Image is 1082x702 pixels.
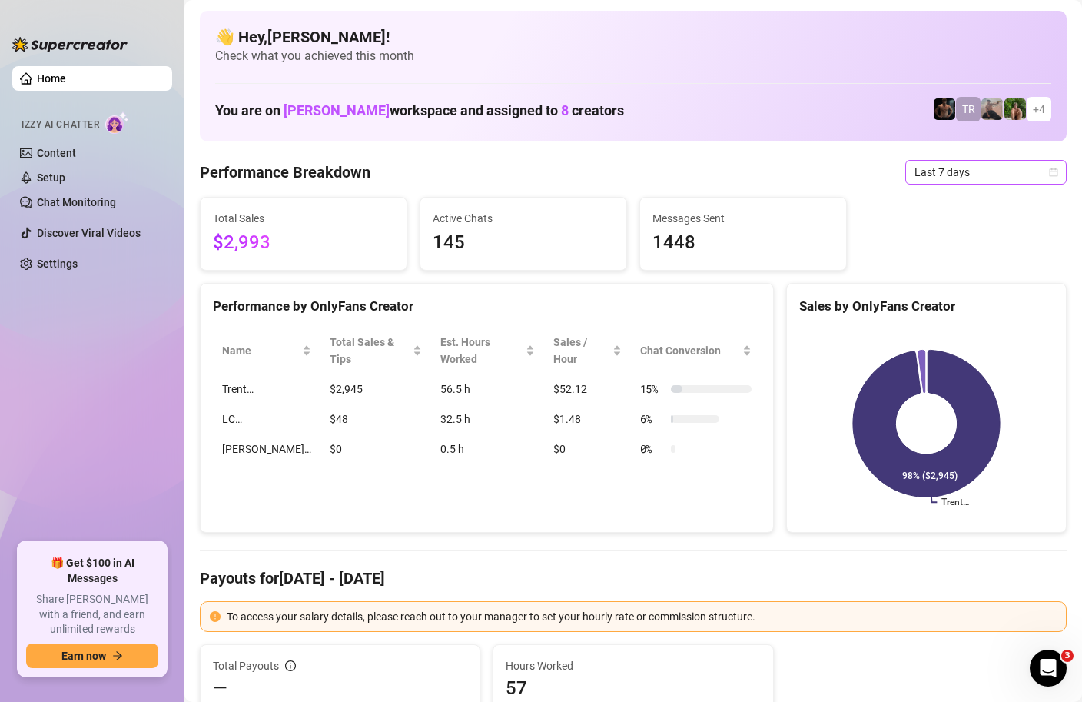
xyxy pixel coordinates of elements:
td: LC… [213,404,320,434]
img: Trent [934,98,955,120]
td: $0 [544,434,630,464]
span: + 4 [1033,101,1045,118]
span: 6 % [640,411,665,428]
a: Content [37,147,76,159]
iframe: Intercom live chat [1030,650,1067,687]
img: LC [981,98,1003,120]
span: 8 [561,102,569,118]
td: $2,945 [320,374,431,404]
span: arrow-right [112,650,123,661]
th: Total Sales & Tips [320,328,431,374]
img: logo-BBDzfeDw.svg [12,37,128,52]
span: 15 % [640,381,665,398]
a: Settings [37,258,78,270]
span: 🎁 Get $100 in AI Messages [26,556,158,586]
div: Est. Hours Worked [440,334,523,368]
a: Chat Monitoring [37,196,116,208]
td: $48 [320,404,431,434]
span: Name [222,342,299,359]
span: Active Chats [433,210,614,227]
td: [PERSON_NAME]… [213,434,320,464]
span: calendar [1049,168,1058,177]
text: Trent… [941,497,969,508]
span: [PERSON_NAME] [284,102,390,118]
h1: You are on workspace and assigned to creators [215,102,624,119]
img: AI Chatter [105,111,129,134]
span: 3 [1061,650,1074,662]
div: To access your salary details, please reach out to your manager to set your hourly rate or commis... [227,608,1057,625]
th: Sales / Hour [544,328,630,374]
span: $2,993 [213,228,394,258]
span: Share [PERSON_NAME] with a friend, and earn unlimited rewards [26,592,158,637]
td: 56.5 h [431,374,544,404]
a: Setup [37,171,65,184]
span: Chat Conversion [640,342,739,359]
td: $52.12 [544,374,630,404]
span: exclamation-circle [210,611,221,622]
td: 32.5 h [431,404,544,434]
span: 1448 [652,228,834,258]
th: Name [213,328,320,374]
td: Trent… [213,374,320,404]
button: Earn nowarrow-right [26,644,158,668]
span: Total Sales & Tips [330,334,410,368]
th: Chat Conversion [631,328,761,374]
span: Hours Worked [506,657,760,674]
span: Last 7 days [914,161,1057,184]
h4: 👋 Hey, [PERSON_NAME] ! [215,26,1051,48]
span: — [213,676,227,700]
span: Earn now [61,650,106,662]
div: Sales by OnlyFans Creator [799,296,1054,317]
span: 57 [506,676,760,700]
img: Nathaniel [1004,98,1026,120]
td: $0 [320,434,431,464]
h4: Payouts for [DATE] - [DATE] [200,567,1067,589]
td: 0.5 h [431,434,544,464]
span: Sales / Hour [553,334,609,368]
h4: Performance Breakdown [200,161,370,183]
span: Messages Sent [652,210,834,227]
span: TR [962,101,975,118]
span: Total Payouts [213,657,279,674]
span: Total Sales [213,210,394,227]
span: info-circle [285,660,296,671]
span: 145 [433,228,614,258]
a: Discover Viral Videos [37,227,141,239]
span: Check what you achieved this month [215,48,1051,65]
span: Izzy AI Chatter [22,118,99,132]
a: Home [37,72,66,85]
div: Performance by OnlyFans Creator [213,296,761,317]
span: 0 % [640,441,665,457]
td: $1.48 [544,404,630,434]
